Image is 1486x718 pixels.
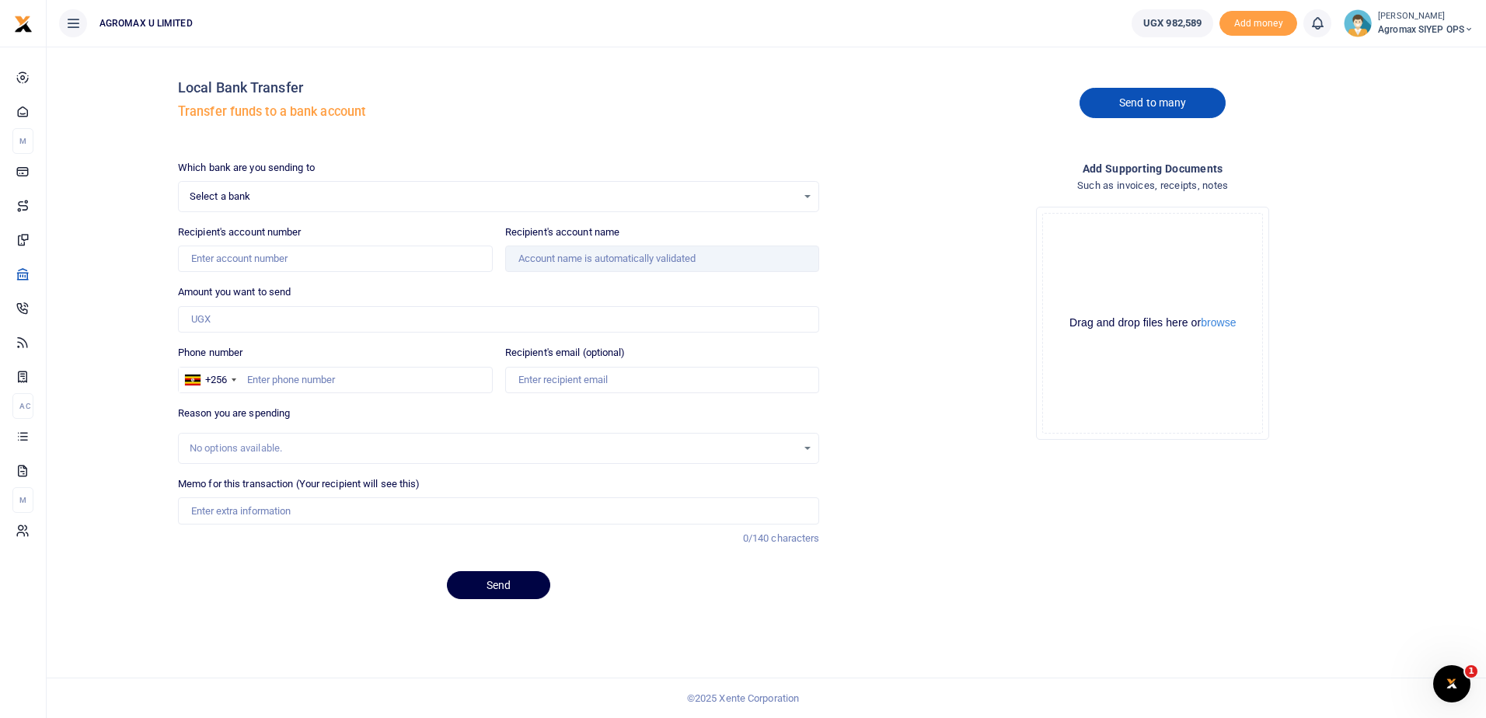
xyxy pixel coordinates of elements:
[1219,11,1297,37] span: Add money
[1080,88,1226,118] a: Send to many
[178,476,420,492] label: Memo for this transaction (Your recipient will see this)
[1125,9,1219,37] li: Wallet ballance
[505,225,619,240] label: Recipient's account name
[1219,11,1297,37] li: Toup your wallet
[1433,665,1470,702] iframe: Intercom live chat
[1132,9,1213,37] a: UGX 982,589
[1036,207,1269,440] div: File Uploader
[178,225,302,240] label: Recipient's account number
[178,406,290,421] label: Reason you are spending
[1043,315,1262,330] div: Drag and drop files here or
[1378,23,1474,37] span: Agromax SIYEP OPS
[178,104,820,120] h5: Transfer funds to a bank account
[12,128,33,154] li: M
[14,17,33,29] a: logo-small logo-large logo-large
[505,367,820,393] input: Enter recipient email
[205,372,227,388] div: +256
[743,532,769,544] span: 0/140
[14,15,33,33] img: logo-small
[178,497,820,524] input: Enter extra information
[178,246,493,272] input: Enter account number
[1201,317,1236,328] button: browse
[178,160,315,176] label: Which bank are you sending to
[179,368,241,392] div: Uganda: +256
[178,79,820,96] h4: Local Bank Transfer
[190,441,797,456] div: No options available.
[1344,9,1474,37] a: profile-user [PERSON_NAME] Agromax SIYEP OPS
[1465,665,1477,678] span: 1
[832,160,1474,177] h4: Add supporting Documents
[1378,10,1474,23] small: [PERSON_NAME]
[1143,16,1202,31] span: UGX 982,589
[12,487,33,513] li: M
[93,16,199,30] span: AGROMAX U LIMITED
[832,177,1474,194] h4: Such as invoices, receipts, notes
[178,306,820,333] input: UGX
[505,345,626,361] label: Recipient's email (optional)
[1344,9,1372,37] img: profile-user
[447,571,550,599] button: Send
[178,345,242,361] label: Phone number
[1219,16,1297,28] a: Add money
[12,393,33,419] li: Ac
[771,532,819,544] span: characters
[178,367,493,393] input: Enter phone number
[505,246,820,272] input: Account name is automatically validated
[190,189,797,204] span: Select a bank
[178,284,291,300] label: Amount you want to send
